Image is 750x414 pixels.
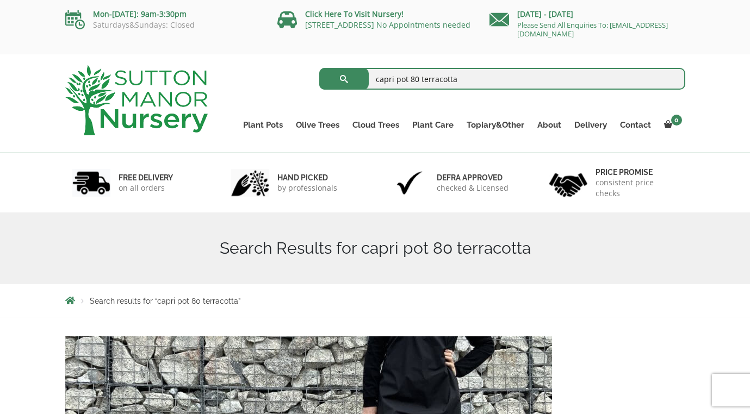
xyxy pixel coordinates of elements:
img: 1.jpg [72,169,110,197]
img: 2.jpg [231,169,269,197]
span: 0 [671,115,682,126]
a: Click Here To Visit Nursery! [305,9,404,19]
h6: FREE DELIVERY [119,173,173,183]
a: Please Send All Enquiries To: [EMAIL_ADDRESS][DOMAIN_NAME] [517,20,668,39]
a: 0 [658,117,685,133]
a: Plant Pots [237,117,289,133]
nav: Breadcrumbs [65,296,685,305]
h1: Search Results for capri pot 80 terracotta [65,239,685,258]
p: on all orders [119,183,173,193]
p: [DATE] - [DATE] [489,8,685,21]
span: Search results for “capri pot 80 terracotta” [90,297,240,305]
a: Delivery [568,117,613,133]
a: [STREET_ADDRESS] No Appointments needed [305,20,470,30]
input: Search... [319,68,685,90]
img: 4.jpg [549,166,587,199]
p: by professionals [277,183,337,193]
h6: hand picked [277,173,337,183]
img: 3.jpg [391,169,429,197]
a: Cloud Trees [346,117,406,133]
a: Plant Care [406,117,460,133]
a: Contact [613,117,658,133]
a: Topiary&Other [460,117,531,133]
a: Olive Trees [289,117,346,133]
p: Saturdays&Sundays: Closed [65,21,261,29]
p: checked & Licensed [437,183,509,193]
img: logo [65,65,208,135]
p: consistent price checks [596,177,678,199]
h6: Price promise [596,167,678,177]
a: About [531,117,568,133]
p: Mon-[DATE]: 9am-3:30pm [65,8,261,21]
h6: Defra approved [437,173,509,183]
